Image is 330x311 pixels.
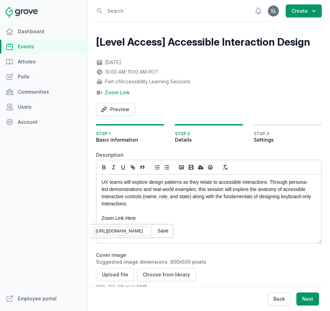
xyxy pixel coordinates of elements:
[96,284,322,289] p: PNG, JPG, GIF up to 10MB
[96,252,322,265] label: Cover image
[96,69,322,75] div: 10:00 AM - 11:00 AM PDT
[268,292,291,306] button: Back
[96,268,134,281] button: Upload file
[268,5,279,16] button: SL
[271,9,276,13] span: SL
[254,136,322,143] span: Settings
[286,4,322,17] button: Create
[96,152,322,158] label: Description
[96,259,322,265] div: Suggested image dimensions: 800x500 pixels
[96,136,164,143] span: Basic information
[5,7,38,18] img: Grove
[296,292,319,306] button: Next
[105,89,130,96] a: Zoom Link
[96,124,322,143] nav: Progress
[254,131,322,136] span: Step 3
[96,36,310,48] h2: [Level Access] Accessible Interaction Design
[175,131,243,136] span: Step 2
[94,227,152,236] input: https://quilljs.com
[120,78,190,85] span: Accessibility Learning Sessions
[137,268,196,281] button: Choose from library
[96,59,322,66] div: [DATE]
[175,136,243,143] span: Details
[102,215,313,222] p: Zoom Link Here
[96,131,164,136] span: Step 1
[96,103,135,116] button: Preview
[96,78,322,85] div: Part of
[102,179,313,207] p: UX teams will explore design patterns as they relate to accessible interactions. Through persona-...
